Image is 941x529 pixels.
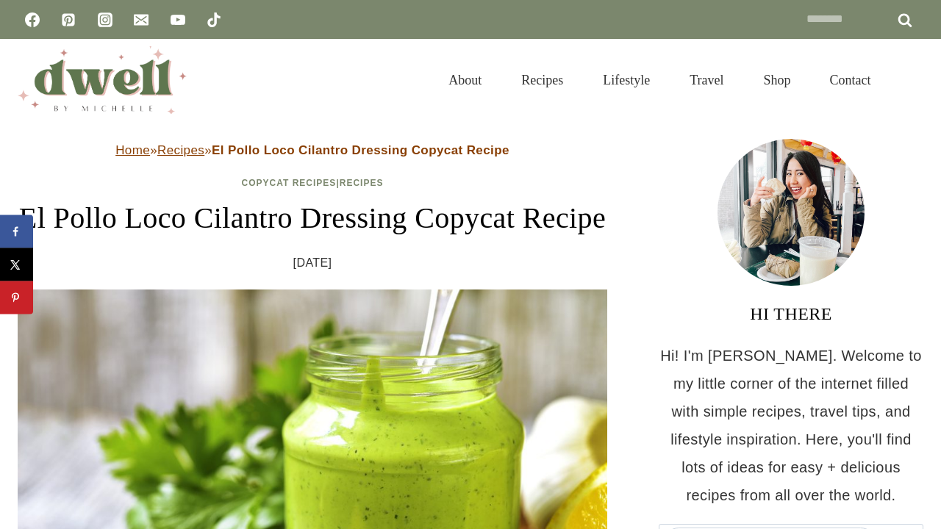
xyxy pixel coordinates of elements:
a: Lifestyle [583,54,670,106]
button: View Search Form [898,68,923,93]
a: Email [126,5,156,35]
nav: Primary Navigation [429,54,891,106]
a: Contact [810,54,891,106]
a: Travel [670,54,743,106]
a: Recipes [501,54,583,106]
a: Recipes [340,178,384,188]
h3: HI THERE [659,301,923,327]
a: Shop [743,54,810,106]
a: Facebook [18,5,47,35]
span: | [242,178,384,188]
a: Instagram [90,5,120,35]
time: [DATE] [293,252,332,274]
a: YouTube [163,5,193,35]
strong: El Pollo Loco Cilantro Dressing Copycat Recipe [212,143,509,157]
a: Recipes [157,143,204,157]
a: TikTok [199,5,229,35]
h1: El Pollo Loco Cilantro Dressing Copycat Recipe [18,196,607,240]
a: About [429,54,501,106]
a: Pinterest [54,5,83,35]
img: DWELL by michelle [18,46,187,114]
span: » » [115,143,509,157]
p: Hi! I'm [PERSON_NAME]. Welcome to my little corner of the internet filled with simple recipes, tr... [659,342,923,509]
a: Copycat Recipes [242,178,337,188]
a: Home [115,143,150,157]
